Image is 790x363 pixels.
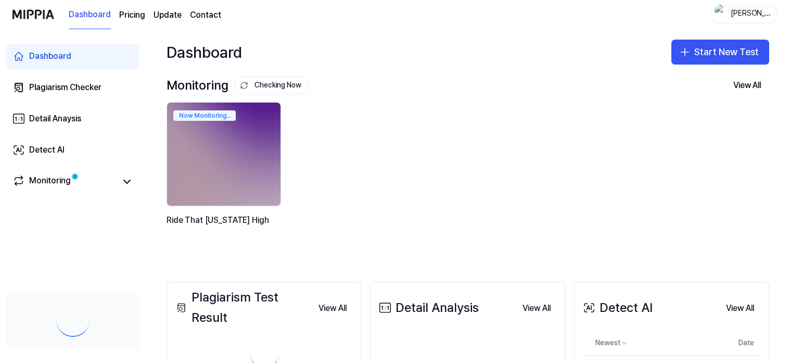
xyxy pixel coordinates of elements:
div: Detect AI [29,144,65,156]
div: Now Monitoring.. [173,110,236,121]
a: Dashboard [6,44,139,69]
a: Monitoring [12,174,117,189]
button: View All [514,298,559,319]
a: Now Monitoring..backgroundIamgeRide That [US_STATE] High [167,102,283,251]
div: Detail Analysis [377,298,479,318]
a: View All [514,297,559,319]
button: View All [310,298,355,319]
div: Monitoring [29,174,71,189]
div: Dashboard [29,50,71,62]
div: Plagiarism Checker [29,81,101,94]
a: View All [718,297,762,319]
button: Start New Test [671,40,769,65]
img: profile [715,4,727,25]
a: Update [154,9,182,21]
a: View All [310,297,355,319]
a: Plagiarism Checker [6,75,139,100]
button: View All [718,298,762,319]
button: profile[PERSON_NAME] [711,6,778,23]
img: backgroundIamge [167,103,281,206]
div: Dashboard [167,40,242,65]
button: Checking Now [234,77,310,94]
th: Date [702,331,762,356]
div: Detect AI [581,298,653,318]
a: Contact [190,9,221,21]
button: Pricing [119,9,145,21]
a: Detail Anaysis [6,106,139,131]
div: Detail Anaysis [29,112,81,125]
div: Monitoring [167,76,310,95]
div: Plagiarism Test Result [173,287,310,328]
div: Ride That [US_STATE] High [167,214,283,240]
a: Detect AI [6,137,139,162]
div: [PERSON_NAME] [730,8,771,20]
a: Dashboard [69,1,111,29]
button: View All [725,75,769,96]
